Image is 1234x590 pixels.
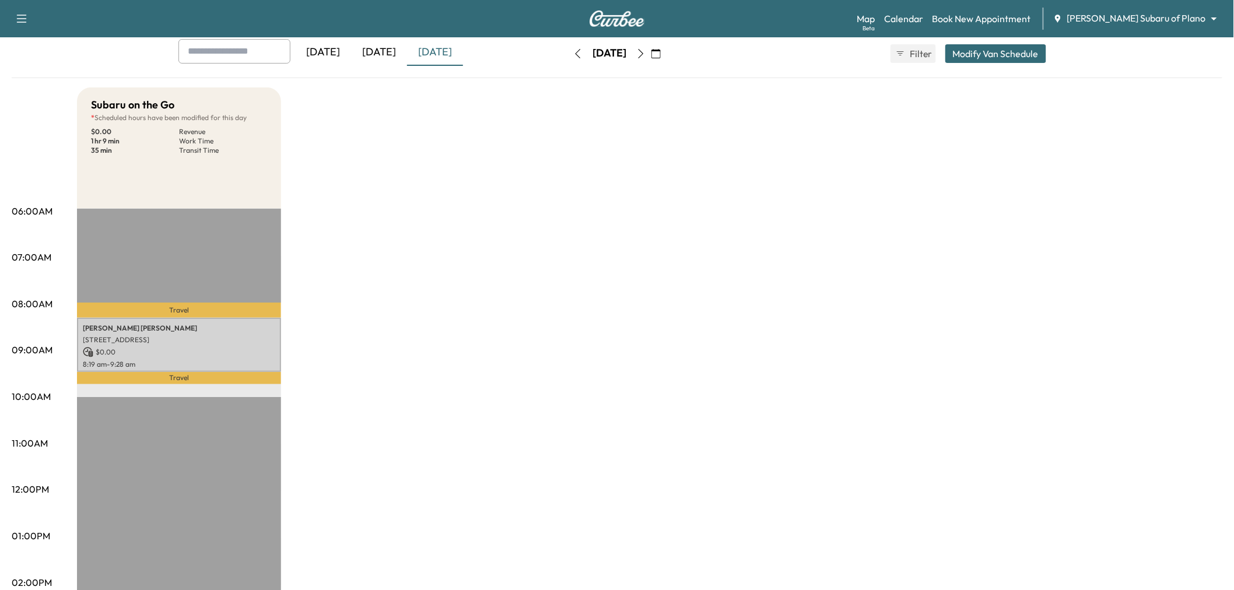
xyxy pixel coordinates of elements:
p: 8:19 am - 9:28 am [83,360,275,369]
p: 01:00PM [12,529,50,543]
p: 11:00AM [12,436,48,450]
p: 09:00AM [12,343,52,357]
p: 06:00AM [12,204,52,218]
p: Transit Time [179,146,267,155]
p: 35 min [91,146,179,155]
p: Scheduled hours have been modified for this day [91,113,267,122]
p: Work Time [179,136,267,146]
p: 10:00AM [12,389,51,403]
p: Travel [77,372,281,385]
span: [PERSON_NAME] Subaru of Plano [1067,12,1206,25]
p: $ 0.00 [91,127,179,136]
a: MapBeta [857,12,875,26]
p: Travel [77,303,281,318]
div: [DATE] [593,46,626,61]
p: [PERSON_NAME] [PERSON_NAME] [83,324,275,333]
h5: Subaru on the Go [91,97,174,113]
div: [DATE] [295,39,351,66]
p: 02:00PM [12,575,52,589]
a: Book New Appointment [932,12,1031,26]
p: $ 0.00 [83,347,275,357]
p: [STREET_ADDRESS] [83,335,275,345]
p: 07:00AM [12,250,51,264]
p: 1 hr 9 min [91,136,179,146]
button: Filter [891,44,936,63]
div: [DATE] [351,39,407,66]
div: [DATE] [407,39,463,66]
p: 08:00AM [12,297,52,311]
p: Revenue [179,127,267,136]
img: Curbee Logo [589,10,645,27]
p: 12:00PM [12,482,49,496]
span: Filter [910,47,931,61]
div: Beta [863,24,875,33]
button: Modify Van Schedule [945,44,1046,63]
a: Calendar [884,12,923,26]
